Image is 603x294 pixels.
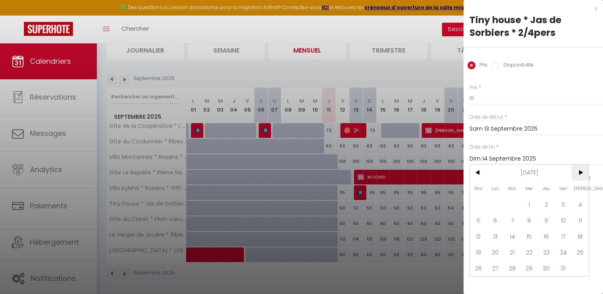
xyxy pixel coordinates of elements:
[555,212,572,228] span: 10
[6,3,30,27] button: Ouvrir le widget de chat LiveChat
[521,260,538,276] span: 29
[521,228,538,244] span: 15
[499,61,534,70] label: Disponibilité
[521,196,538,212] span: 1
[504,180,521,196] span: Mar
[572,244,589,260] span: 25
[555,244,572,260] span: 24
[470,244,487,260] span: 19
[555,228,572,244] span: 17
[470,180,487,196] span: Dim
[464,4,597,14] div: x
[470,228,487,244] span: 12
[572,212,589,228] span: 11
[487,244,504,260] span: 20
[572,228,589,244] span: 18
[521,212,538,228] span: 8
[475,61,487,70] label: Prix
[521,180,538,196] span: Mer
[572,196,589,212] span: 4
[521,244,538,260] span: 22
[469,14,597,39] div: Tiny house * Jas de Sorbiers * 2/4pers
[555,180,572,196] span: Ven
[538,260,555,276] span: 30
[504,212,521,228] span: 7
[572,180,589,196] span: [PERSON_NAME]
[469,143,495,151] label: Date de fin
[470,165,487,180] span: <
[504,260,521,276] span: 28
[504,244,521,260] span: 21
[487,228,504,244] span: 13
[487,212,504,228] span: 6
[470,260,487,276] span: 26
[572,165,589,180] span: >
[487,180,504,196] span: Lun
[469,114,503,121] label: Date de début
[504,228,521,244] span: 14
[538,244,555,260] span: 23
[487,260,504,276] span: 27
[469,84,477,92] label: Prix
[555,196,572,212] span: 3
[470,212,487,228] span: 5
[487,165,572,180] span: [DATE]
[538,228,555,244] span: 16
[538,212,555,228] span: 9
[538,196,555,212] span: 2
[555,260,572,276] span: 31
[538,180,555,196] span: Jeu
